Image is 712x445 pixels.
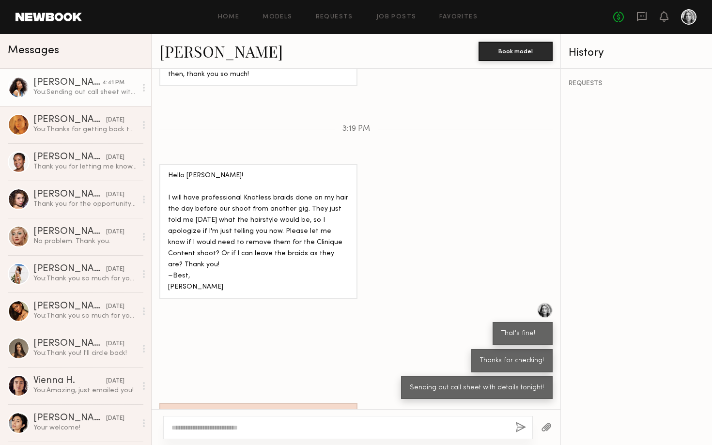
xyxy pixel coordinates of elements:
a: Favorites [439,14,478,20]
a: Job Posts [376,14,417,20]
div: [PERSON_NAME] [33,414,106,423]
div: You: Thank you! I'll circle back! [33,349,137,358]
span: 3:19 PM [342,125,370,133]
a: Home [218,14,240,20]
a: [PERSON_NAME] [159,41,283,61]
div: Sending out call sheet with details tonight! [410,383,544,394]
div: Thank you for the opportunity and I look forward working together in the future! [33,199,137,209]
div: Thank you for letting me know, and I completely understand how these things can shift. I really e... [33,162,137,171]
a: Requests [316,14,353,20]
div: [DATE] [106,190,124,199]
div: You: Amazing, just emailed you! [33,386,137,395]
a: Models [263,14,292,20]
div: Your welcome! [33,423,137,432]
div: [DATE] [106,414,124,423]
div: [PERSON_NAME] [33,115,106,125]
div: [DATE] [106,265,124,274]
div: [DATE] [106,302,124,311]
div: Vienna H. [33,376,106,386]
div: [PERSON_NAME] [33,153,106,162]
div: [DATE] [106,228,124,237]
div: You: Thank you so much for your patience — there have been quite a few creative shifts with this ... [33,311,137,321]
div: [DATE] [106,377,124,386]
div: [PERSON_NAME] [33,339,106,349]
div: That's fine! [501,328,544,339]
div: History [569,47,704,59]
span: Messages [8,45,59,56]
div: [DATE] [106,339,124,349]
div: [PERSON_NAME] [33,190,106,199]
a: Book model [479,46,553,55]
div: [DATE] [106,116,124,125]
div: [PERSON_NAME] [33,264,106,274]
div: [DATE] [106,153,124,162]
div: Thank you for getting back to me! I'll wait for her email then, thank you so much! [168,58,349,80]
div: [PERSON_NAME] [33,227,106,237]
div: [PERSON_NAME] [33,78,102,88]
div: You: Sending out call sheet with details tonight! [33,88,137,97]
div: You: Thank you so much for your patience — there have been quite a few creative shifts with this ... [33,274,137,283]
div: REQUESTS [569,80,704,87]
div: Hello [PERSON_NAME]! I will have professional Knotless braids done on my hair the day before our ... [168,170,349,292]
div: Thanks for checking! [480,355,544,367]
div: You: Thanks for getting back to me! They need someone for both days so we're passing for this rou... [33,125,137,134]
div: 4:41 PM [102,78,124,88]
div: [PERSON_NAME] [33,302,106,311]
button: Book model [479,42,553,61]
div: No problem. Thank you. [33,237,137,246]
